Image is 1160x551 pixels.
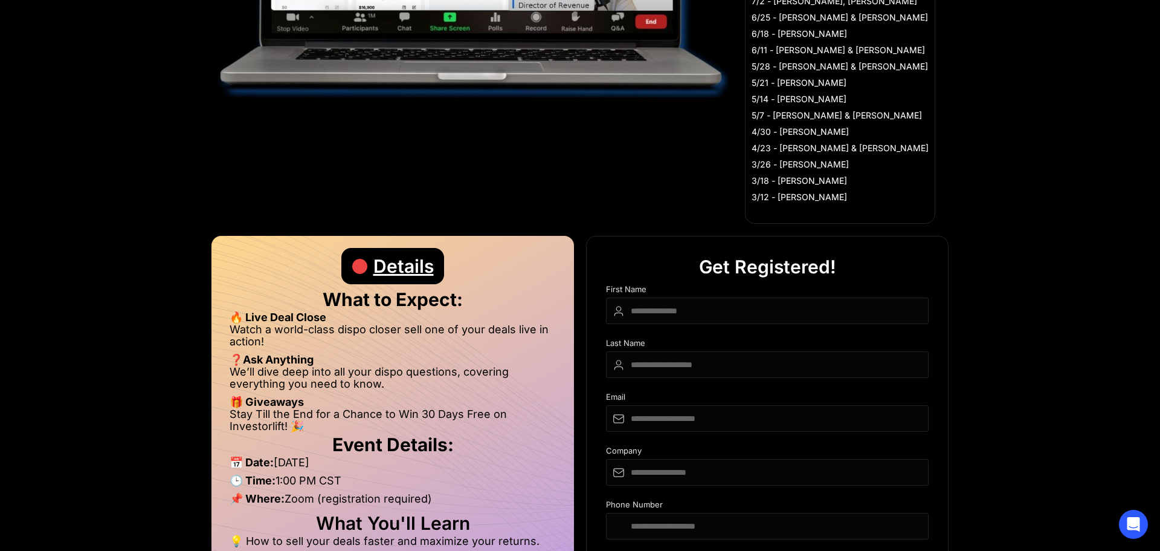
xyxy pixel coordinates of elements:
[606,285,929,298] div: First Name
[332,434,454,455] strong: Event Details:
[230,475,556,493] li: 1:00 PM CST
[230,408,556,432] li: Stay Till the End for a Chance to Win 30 Days Free on Investorlift! 🎉
[373,248,434,284] div: Details
[606,446,929,459] div: Company
[699,249,836,285] div: Get Registered!
[230,311,326,324] strong: 🔥 Live Deal Close
[606,500,929,513] div: Phone Number
[230,324,556,354] li: Watch a world-class dispo closer sell one of your deals live in action!
[230,492,285,505] strong: 📌 Where:
[230,353,314,366] strong: ❓Ask Anything
[606,393,929,405] div: Email
[230,493,556,511] li: Zoom (registration required)
[606,339,929,351] div: Last Name
[230,474,275,487] strong: 🕒 Time:
[230,366,556,396] li: We’ll dive deep into all your dispo questions, covering everything you need to know.
[230,396,304,408] strong: 🎁 Giveaways
[230,457,556,475] li: [DATE]
[323,289,463,310] strong: What to Expect:
[1119,510,1148,539] div: Open Intercom Messenger
[230,517,556,529] h2: What You'll Learn
[230,456,274,469] strong: 📅 Date:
